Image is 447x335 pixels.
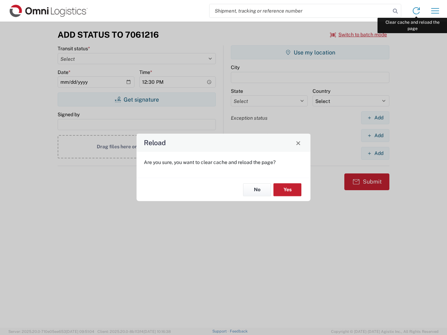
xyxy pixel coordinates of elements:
button: Yes [273,183,301,196]
input: Shipment, tracking or reference number [210,4,390,17]
p: Are you sure, you want to clear cache and reload the page? [144,159,303,165]
button: Close [293,138,303,148]
button: No [243,183,271,196]
h4: Reload [144,138,166,148]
